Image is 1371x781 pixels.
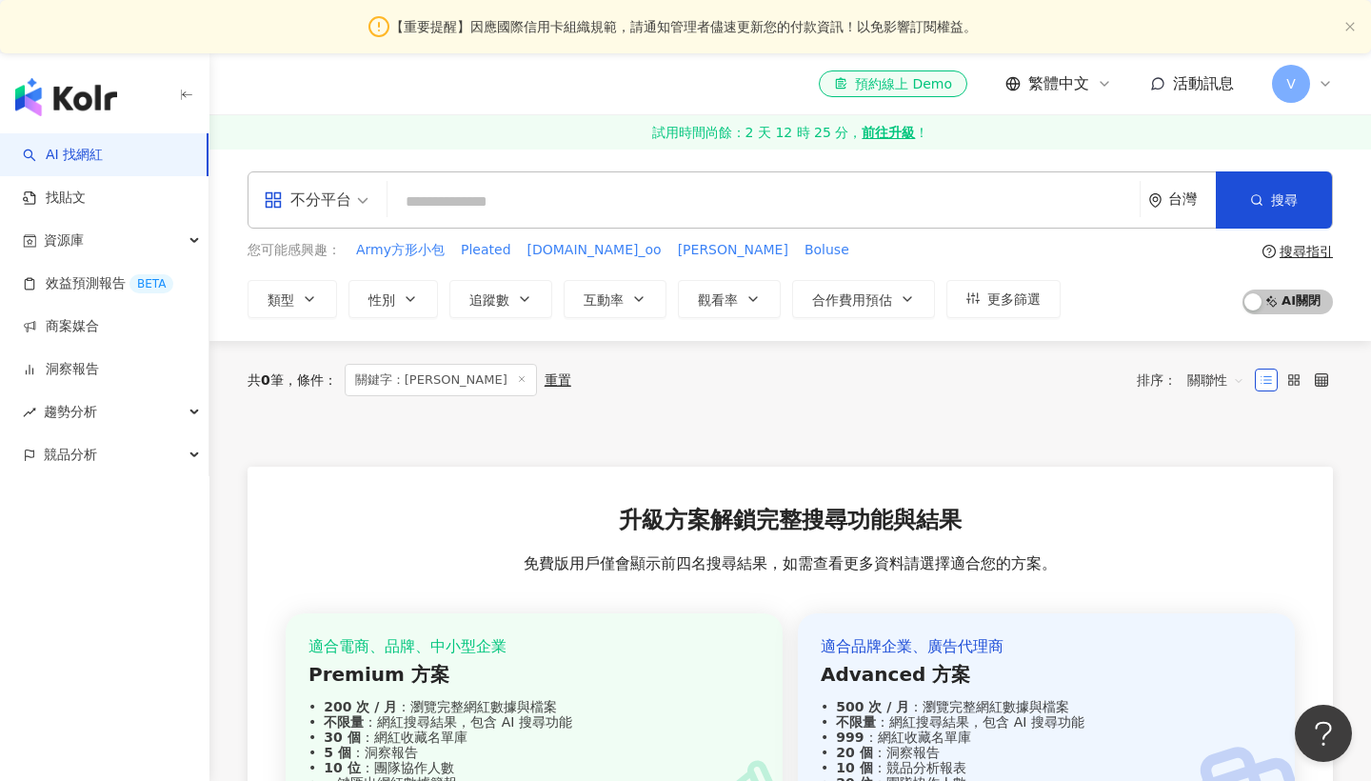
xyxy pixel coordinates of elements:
div: ：網紅收藏名單庫 [821,730,1272,745]
span: 類型 [268,292,294,308]
span: 升級方案解鎖完整搜尋功能與結果 [619,505,962,537]
button: 類型 [248,280,337,318]
a: 商案媒合 [23,317,99,336]
div: 適合品牌企業、廣告代理商 [821,636,1272,657]
button: 合作費用預估 [792,280,935,318]
div: ：網紅搜尋結果，包含 AI 搜尋功能 [308,714,760,730]
div: ：網紅收藏名單庫 [308,730,760,745]
strong: 20 個 [836,745,872,760]
strong: 999 [836,730,864,745]
div: 共 筆 [248,372,284,388]
div: 預約線上 Demo [834,74,952,93]
div: 台灣 [1168,191,1216,208]
span: 合作費用預估 [812,292,892,308]
button: Army方形小包 [355,240,446,261]
strong: 10 位 [324,760,360,775]
div: 適合電商、品牌、中小型企業 [308,636,760,657]
span: 趨勢分析 [44,390,97,433]
span: 追蹤數 [469,292,509,308]
span: rise [23,406,36,419]
div: ：團隊協作人數 [308,760,760,775]
span: V [1286,73,1296,94]
div: Advanced 方案 [821,661,1272,688]
iframe: Help Scout Beacon - Open [1295,705,1352,762]
button: 互動率 [564,280,666,318]
strong: 30 個 [324,730,360,745]
div: ：瀏覽完整網紅數據與檔案 [821,699,1272,714]
a: 效益預測報告BETA [23,274,173,293]
button: Boluse [804,240,850,261]
button: 觀看率 [678,280,781,318]
span: 性別 [368,292,395,308]
button: close [1344,21,1356,33]
span: Army方形小包 [356,241,445,260]
div: ：洞察報告 [308,745,760,760]
span: 互動率 [584,292,624,308]
div: 搜尋指引 [1280,244,1333,259]
a: searchAI 找網紅 [23,146,103,165]
strong: 前往升級 [862,123,915,142]
button: 更多篩選 [946,280,1061,318]
button: 追蹤數 [449,280,552,318]
span: 競品分析 [44,433,97,476]
span: 繁體中文 [1028,73,1089,94]
div: 不分平台 [264,185,351,215]
span: [PERSON_NAME] [678,241,788,260]
strong: 不限量 [836,714,876,730]
span: appstore [264,190,283,210]
div: 排序： [1137,365,1255,395]
strong: 不限量 [324,714,364,730]
span: 免費版用戶僅會顯示前四名搜尋結果，如需查看更多資料請選擇適合您的方案。 [524,553,1057,574]
div: ：洞察報告 [821,745,1272,760]
span: 【重要提醒】因應國際信用卡組織規範，請通知管理者儘速更新您的付款資訊！以免影響訂閱權益。 [390,16,977,37]
div: ：瀏覽完整網紅數據與檔案 [308,699,760,714]
span: 資源庫 [44,219,84,262]
strong: 200 次 / 月 [324,699,397,714]
a: 找貼文 [23,189,86,208]
strong: 5 個 [324,745,351,760]
span: 0 [261,372,270,388]
strong: 10 個 [836,760,872,775]
a: 預約線上 Demo [819,70,967,97]
button: [DOMAIN_NAME]_oo [527,240,663,261]
span: 搜尋 [1271,192,1298,208]
div: 重置 [545,372,571,388]
span: 更多篩選 [987,291,1041,307]
span: 活動訊息 [1173,74,1234,92]
span: 您可能感興趣： [248,241,341,260]
span: Boluse [805,241,849,260]
span: 觀看率 [698,292,738,308]
span: close [1344,21,1356,32]
span: 關鍵字：[PERSON_NAME] [345,364,537,396]
span: 關聯性 [1187,365,1244,395]
span: Pleated [461,241,511,260]
div: Premium 方案 [308,661,760,688]
button: [PERSON_NAME] [677,240,789,261]
span: [DOMAIN_NAME]_oo [527,241,662,260]
img: logo [15,78,117,116]
a: 洞察報告 [23,360,99,379]
a: 試用時間尚餘：2 天 12 時 25 分，前往升級！ [209,115,1371,150]
span: environment [1148,193,1162,208]
div: ：網紅搜尋結果，包含 AI 搜尋功能 [821,714,1272,730]
button: 性別 [348,280,438,318]
div: ：競品分析報表 [821,760,1272,775]
button: Pleated [460,240,512,261]
span: 條件 ： [284,372,337,388]
strong: 500 次 / 月 [836,699,909,714]
button: 搜尋 [1216,171,1332,229]
span: question-circle [1262,245,1276,258]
